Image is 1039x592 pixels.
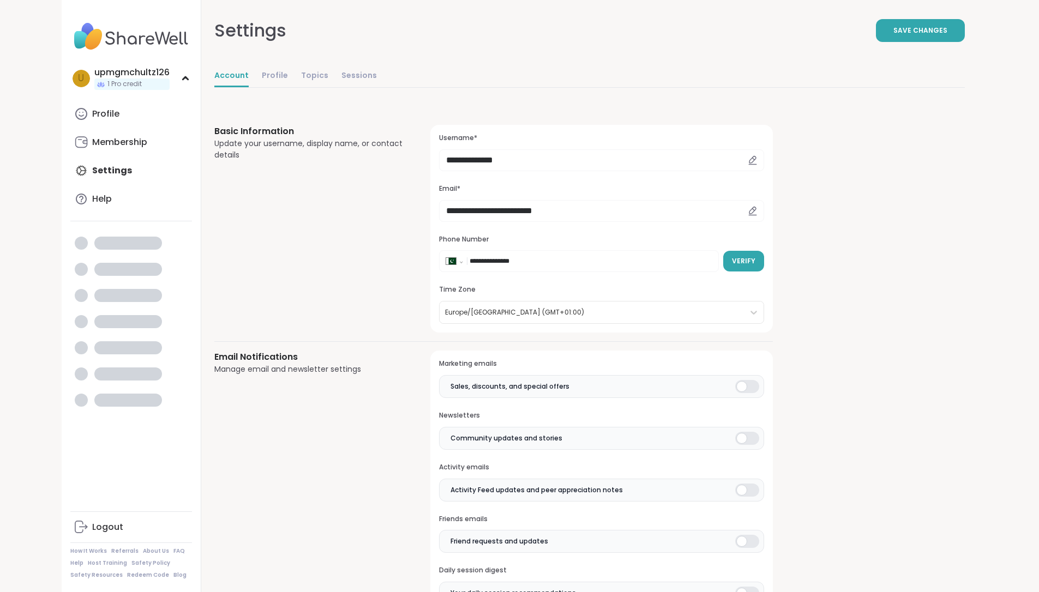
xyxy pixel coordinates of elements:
a: Membership [70,129,192,155]
h3: Daily session digest [439,566,764,575]
a: Topics [301,65,328,87]
a: Sessions [341,65,377,87]
a: Safety Policy [131,559,170,567]
div: Profile [92,108,119,120]
a: How It Works [70,547,107,555]
div: Update your username, display name, or contact details [214,138,405,161]
h3: Activity emails [439,463,764,472]
div: upmgmchultz126 [94,67,170,78]
h3: Phone Number [439,235,764,244]
a: Logout [70,514,192,540]
span: Sales, discounts, and special offers [451,382,569,391]
div: Logout [92,521,123,533]
button: Save Changes [876,19,965,42]
h3: Marketing emails [439,359,764,369]
a: FAQ [173,547,185,555]
span: Verify [732,256,755,266]
span: Activity Feed updates and peer appreciation notes [451,485,623,495]
div: Manage email and newsletter settings [214,364,405,375]
h3: Email* [439,184,764,194]
a: Account [214,65,249,87]
a: Profile [262,65,288,87]
h3: Newsletters [439,411,764,420]
span: Save Changes [893,26,947,35]
a: Profile [70,101,192,127]
h3: Basic Information [214,125,405,138]
h3: Username* [439,134,764,143]
a: Help [70,559,83,567]
a: Host Training [88,559,127,567]
span: u [78,71,84,86]
div: Help [92,193,112,205]
img: ShareWell Nav Logo [70,17,192,56]
h3: Time Zone [439,285,764,294]
span: 1 Pro credit [107,80,142,89]
h3: Friends emails [439,515,764,524]
a: Safety Resources [70,571,123,579]
a: Redeem Code [127,571,169,579]
a: About Us [143,547,169,555]
span: Community updates and stories [451,433,562,443]
a: Blog [173,571,187,579]
div: Settings [214,17,286,44]
a: Help [70,186,192,212]
span: Friend requests and updates [451,536,548,546]
a: Referrals [111,547,139,555]
button: Verify [723,251,764,271]
h3: Email Notifications [214,351,405,364]
div: Membership [92,136,147,148]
